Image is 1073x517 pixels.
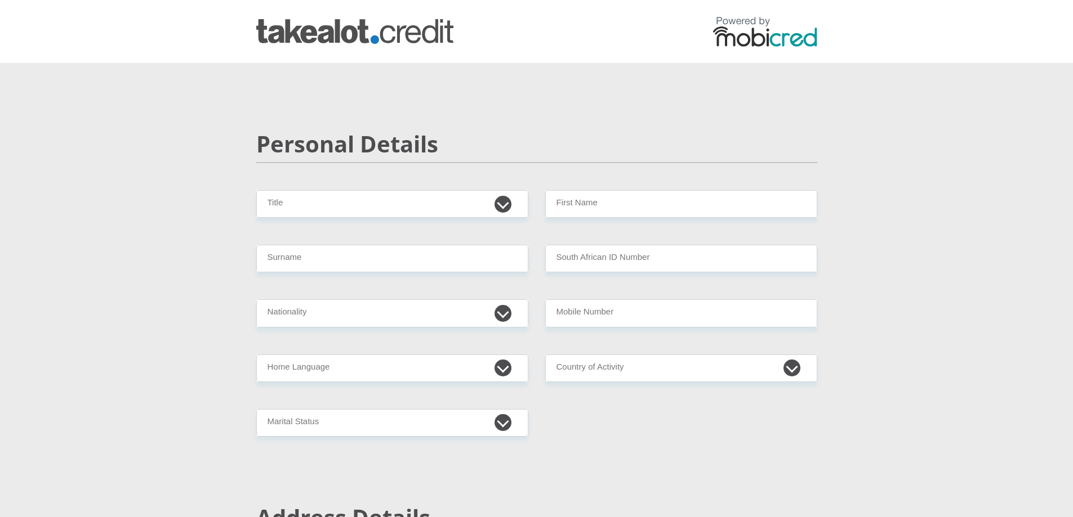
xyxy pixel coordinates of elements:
input: First Name [545,190,817,218]
img: powered by mobicred logo [713,16,817,47]
input: Surname [256,245,528,272]
input: ID Number [545,245,817,272]
h2: Personal Details [256,131,817,158]
img: takealot_credit logo [256,19,453,44]
input: Contact Number [545,299,817,327]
